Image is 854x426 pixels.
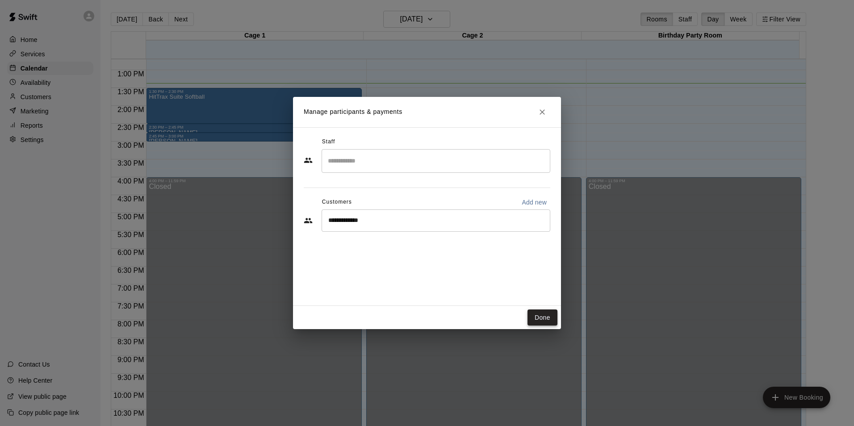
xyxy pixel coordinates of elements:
svg: Staff [304,156,313,165]
div: Start typing to search customers... [322,209,550,232]
button: Done [527,309,557,326]
span: Staff [322,135,335,149]
svg: Customers [304,216,313,225]
div: Search staff [322,149,550,173]
p: Add new [522,198,547,207]
button: Close [534,104,550,120]
p: Manage participants & payments [304,107,402,117]
span: Customers [322,195,352,209]
button: Add new [518,195,550,209]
